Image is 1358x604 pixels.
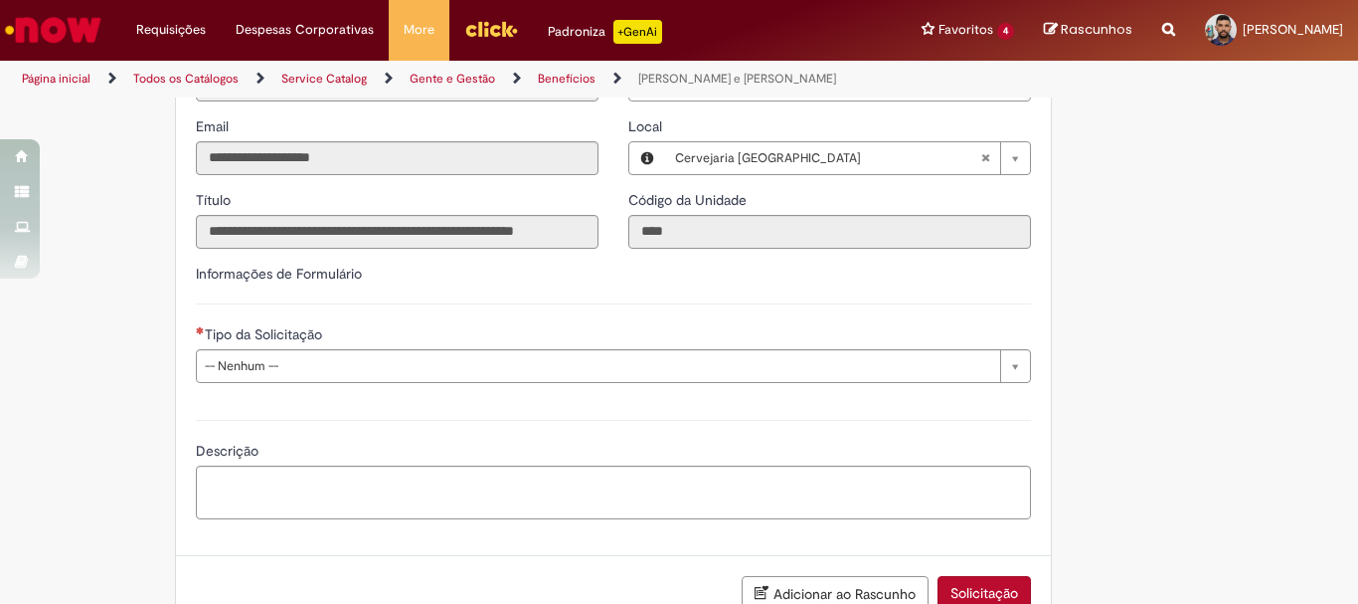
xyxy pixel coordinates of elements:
span: Favoritos [938,20,993,40]
span: Somente leitura - Email [196,117,233,135]
span: Necessários [196,326,205,334]
span: Rascunhos [1061,20,1132,39]
a: Cervejaria [GEOGRAPHIC_DATA]Limpar campo Local [665,142,1030,174]
abbr: Limpar campo Local [970,142,1000,174]
span: Requisições [136,20,206,40]
a: Gente e Gestão [410,71,495,87]
label: Somente leitura - Título [196,190,235,210]
label: Somente leitura - Código da Unidade [628,190,751,210]
div: Padroniza [548,20,662,44]
a: Página inicial [22,71,90,87]
a: [PERSON_NAME] e [PERSON_NAME] [638,71,836,87]
p: +GenAi [613,20,662,44]
ul: Trilhas de página [15,61,891,98]
span: Despesas Corporativas [236,20,374,40]
input: Código da Unidade [628,215,1031,249]
span: Somente leitura - Código da Unidade [628,191,751,209]
label: Somente leitura - Email [196,116,233,136]
img: click_logo_yellow_360x200.png [464,14,518,44]
span: Cervejaria [GEOGRAPHIC_DATA] [675,142,980,174]
a: Todos os Catálogos [133,71,239,87]
a: Rascunhos [1044,21,1132,40]
button: Local, Visualizar este registro Cervejaria Rio de Janeiro [629,142,665,174]
a: Service Catalog [281,71,367,87]
span: -- Nenhum -- [205,350,990,382]
textarea: Descrição [196,466,1031,519]
span: Somente leitura - Título [196,191,235,209]
span: [PERSON_NAME] [1243,21,1343,38]
span: Local [628,117,666,135]
span: 4 [997,23,1014,40]
img: ServiceNow [2,10,104,50]
input: Email [196,141,598,175]
span: Tipo da Solicitação [205,325,326,343]
span: Descrição [196,442,262,460]
label: Informações de Formulário [196,265,362,283]
a: Benefícios [538,71,595,87]
span: More [404,20,434,40]
input: Título [196,215,598,249]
